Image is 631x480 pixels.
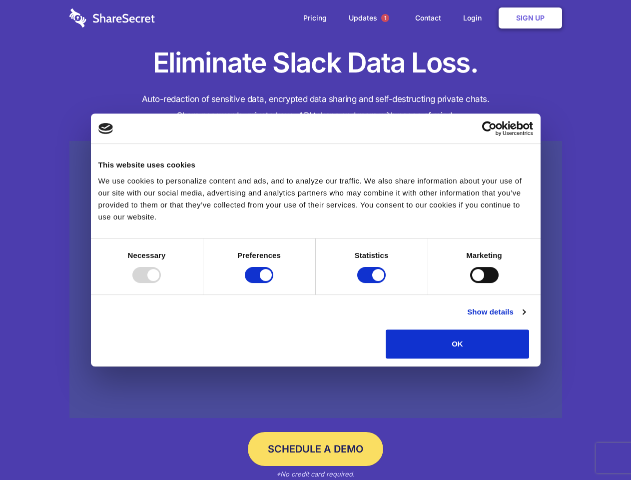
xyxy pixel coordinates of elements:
a: Login [453,2,497,33]
strong: Necessary [128,251,166,259]
strong: Statistics [355,251,389,259]
button: OK [386,329,529,358]
img: logo [98,123,113,134]
span: 1 [381,14,389,22]
em: *No credit card required. [276,470,355,478]
div: This website uses cookies [98,159,533,171]
a: Wistia video thumbnail [69,141,562,418]
strong: Marketing [466,251,502,259]
div: We use cookies to personalize content and ads, and to analyze our traffic. We also share informat... [98,175,533,223]
a: Show details [467,306,525,318]
a: Pricing [293,2,337,33]
strong: Preferences [237,251,281,259]
h4: Auto-redaction of sensitive data, encrypted data sharing and self-destructing private chats. Shar... [69,91,562,124]
a: Schedule a Demo [248,432,383,466]
h1: Eliminate Slack Data Loss. [69,45,562,81]
a: Usercentrics Cookiebot - opens in a new window [446,121,533,136]
img: logo-wordmark-white-trans-d4663122ce5f474addd5e946df7df03e33cb6a1c49d2221995e7729f52c070b2.svg [69,8,155,27]
a: Contact [405,2,451,33]
a: Sign Up [499,7,562,28]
